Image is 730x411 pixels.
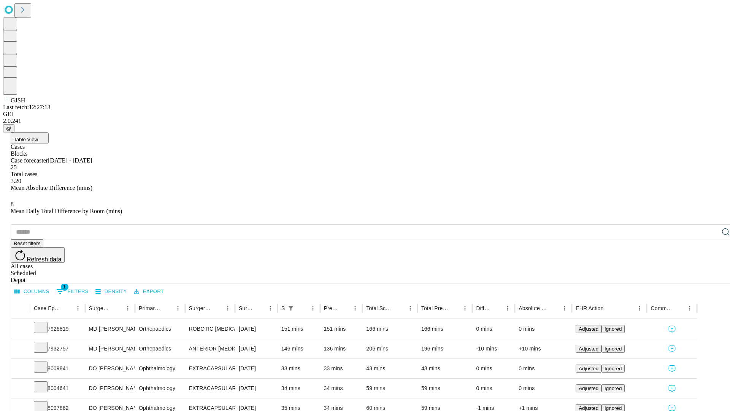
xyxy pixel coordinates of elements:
[366,305,394,311] div: Total Scheduled Duration
[281,359,316,378] div: 33 mins
[11,171,37,177] span: Total cases
[34,339,81,358] div: 7932757
[297,303,308,314] button: Sort
[579,366,598,371] span: Adjusted
[405,303,416,314] button: Menu
[3,104,51,110] span: Last fetch: 12:27:13
[286,303,296,314] div: 1 active filter
[605,366,622,371] span: Ignored
[239,319,274,339] div: [DATE]
[132,286,166,298] button: Export
[576,325,601,333] button: Adjusted
[162,303,173,314] button: Sort
[239,379,274,398] div: [DATE]
[11,164,17,170] span: 25
[89,305,111,311] div: Surgeon Name
[476,319,511,339] div: 0 mins
[94,286,129,298] button: Density
[11,208,122,214] span: Mean Daily Total Difference by Room (mins)
[11,247,65,263] button: Refresh data
[366,379,414,398] div: 59 mins
[189,359,231,378] div: EXTRACAPSULAR CATARACT REMOVAL WITH [MEDICAL_DATA]
[112,303,122,314] button: Sort
[350,303,360,314] button: Menu
[11,201,14,207] span: 8
[239,305,254,311] div: Surgery Date
[324,379,359,398] div: 34 mins
[265,303,276,314] button: Menu
[89,319,131,339] div: MD [PERSON_NAME] [PERSON_NAME] Md
[476,305,491,311] div: Difference
[281,339,316,358] div: 146 mins
[61,283,68,291] span: 1
[34,359,81,378] div: 8009841
[15,362,26,376] button: Expand
[576,365,601,373] button: Adjusted
[601,325,625,333] button: Ignored
[27,256,62,263] span: Refresh data
[519,359,568,378] div: 0 mins
[34,319,81,339] div: 7926819
[559,303,570,314] button: Menu
[34,379,81,398] div: 8004641
[11,178,21,184] span: 3.20
[421,339,469,358] div: 196 mins
[519,379,568,398] div: 0 mins
[281,319,316,339] div: 151 mins
[11,132,49,143] button: Table View
[394,303,405,314] button: Sort
[579,326,598,332] span: Adjusted
[89,339,131,358] div: MD [PERSON_NAME] [PERSON_NAME] Md
[6,126,11,131] span: @
[634,303,645,314] button: Menu
[139,339,181,358] div: Orthopaedics
[502,303,513,314] button: Menu
[674,303,684,314] button: Sort
[576,345,601,353] button: Adjusted
[476,339,511,358] div: -10 mins
[366,319,414,339] div: 166 mins
[14,137,38,142] span: Table View
[421,379,469,398] div: 59 mins
[11,157,48,164] span: Case forecaster
[605,405,622,411] span: Ignored
[13,286,51,298] button: Select columns
[576,305,603,311] div: EHR Action
[286,303,296,314] button: Show filters
[15,342,26,356] button: Expand
[324,305,339,311] div: Predicted In Room Duration
[122,303,133,314] button: Menu
[173,303,183,314] button: Menu
[139,305,161,311] div: Primary Service
[139,359,181,378] div: Ophthalmology
[519,305,548,311] div: Absolute Difference
[139,379,181,398] div: Ophthalmology
[421,305,449,311] div: Total Predicted Duration
[139,319,181,339] div: Orthopaedics
[324,319,359,339] div: 151 mins
[48,157,92,164] span: [DATE] - [DATE]
[189,379,231,398] div: EXTRACAPSULAR CATARACT REMOVAL WITH [MEDICAL_DATA]
[254,303,265,314] button: Sort
[605,386,622,391] span: Ignored
[54,285,90,298] button: Show filters
[324,359,359,378] div: 33 mins
[579,346,598,352] span: Adjusted
[601,345,625,353] button: Ignored
[476,359,511,378] div: 0 mins
[281,305,285,311] div: Scheduled In Room Duration
[684,303,695,314] button: Menu
[308,303,318,314] button: Menu
[189,305,211,311] div: Surgery Name
[89,379,131,398] div: DO [PERSON_NAME]
[601,384,625,392] button: Ignored
[3,118,727,124] div: 2.0.241
[492,303,502,314] button: Sort
[222,303,233,314] button: Menu
[421,319,469,339] div: 166 mins
[189,339,231,358] div: ANTERIOR [MEDICAL_DATA] TOTAL HIP
[460,303,470,314] button: Menu
[212,303,222,314] button: Sort
[579,405,598,411] span: Adjusted
[189,319,231,339] div: ROBOTIC [MEDICAL_DATA] KNEE TOTAL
